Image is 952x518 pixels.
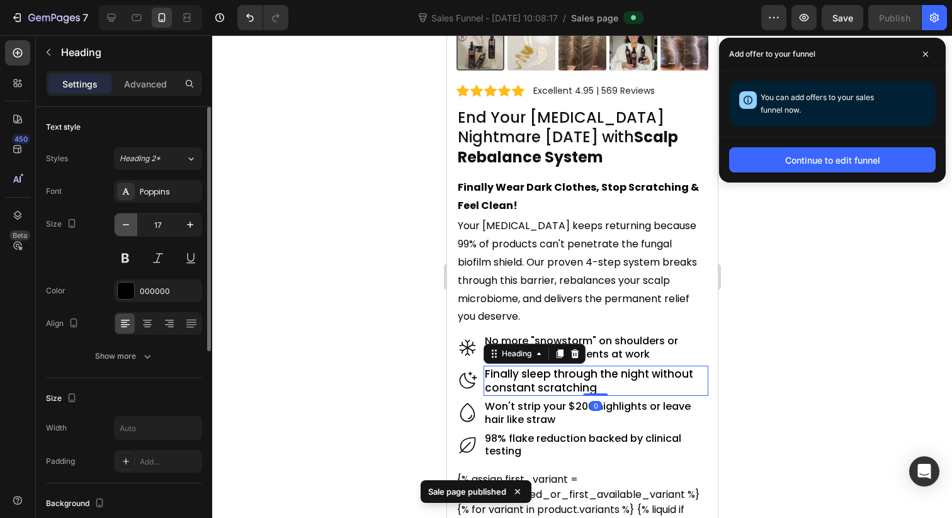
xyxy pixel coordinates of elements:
div: Beta [9,230,30,240]
button: Continue to edit funnel [729,147,936,172]
h2: End Your [MEDICAL_DATA] Nightmare [DATE] with [9,71,261,133]
span: / [563,11,566,25]
div: Continue to edit funnel [785,154,880,167]
div: Padding [46,456,75,467]
div: Show more [95,350,154,363]
div: Heading [52,313,87,324]
button: Show more [46,345,202,368]
span: Heading 2* [120,153,161,164]
input: Auto [115,417,201,439]
div: 000000 [140,286,199,297]
p: Settings [62,77,98,91]
p: Add offer to your funnel [729,48,815,60]
div: Styles [46,153,68,164]
span: Sales page [571,11,618,25]
div: To enrich screen reader interactions, please activate Accessibility in Grammarly extension settings [9,181,261,292]
div: Color [46,285,65,296]
span: You can add offers to your sales funnel now. [761,93,874,115]
p: Heading [61,45,197,60]
h2: No more "snowstorm" on shoulders or embarrassing moments at work [37,298,262,327]
button: Save [822,5,863,30]
p: Advanced [124,77,167,91]
div: 0 [142,366,155,376]
p: Excellent 4.95 | 569 Reviews [86,50,208,61]
span: Sales Funnel - [DATE] 10:08:17 [429,11,560,25]
iframe: To enrich screen reader interactions, please activate Accessibility in Grammarly extension settings [447,35,718,518]
div: To enrich screen reader interactions, please activate Accessibility in Grammarly extension settings [9,142,261,181]
button: 7 [5,5,94,30]
h2: Finally sleep through the night without constant scratching [37,330,262,361]
h2: 98% flake reduction backed by clinical testing [37,396,262,425]
div: Width [46,422,67,434]
div: Text style [46,121,81,133]
div: Poppins [140,186,199,198]
p: 7 [82,10,88,25]
div: Add... [140,456,199,468]
strong: Scalp Rebalance System [11,91,231,132]
p: Your [MEDICAL_DATA] keeps returning because 99% of products can't penetrate the fungal biofilm sh... [11,182,260,291]
div: Publish [879,11,910,25]
p: Sale page published [428,485,506,498]
div: Size [46,216,79,233]
strong: Finally Wear Dark Clothes, Stop Scratching & Feel Clean! [11,145,252,177]
div: Undo/Redo [237,5,288,30]
div: Background [46,495,107,512]
span: Save [832,13,853,23]
div: Font [46,186,62,197]
div: Size [46,390,79,407]
div: Open Intercom Messenger [909,456,939,487]
div: 450 [12,134,30,144]
button: Publish [868,5,921,30]
div: Align [46,315,81,332]
button: Heading 2* [114,147,202,170]
h2: Won't strip your $200 highlights or leave hair like straw [37,364,262,393]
